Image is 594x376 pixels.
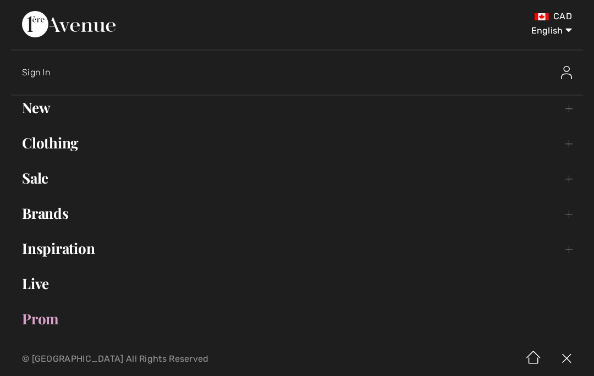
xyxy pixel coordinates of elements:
[11,96,583,120] a: New
[349,11,572,22] div: CAD
[22,67,50,78] span: Sign In
[11,201,583,225] a: Brands
[11,307,583,331] a: Prom
[11,272,583,296] a: Live
[22,355,349,363] p: © [GEOGRAPHIC_DATA] All Rights Reserved
[561,66,572,79] img: Sign In
[11,131,583,155] a: Clothing
[550,342,583,376] img: X
[11,166,583,190] a: Sale
[22,55,583,90] a: Sign InSign In
[22,11,116,37] img: 1ère Avenue
[25,8,48,18] span: Help
[11,236,583,261] a: Inspiration
[517,342,550,376] img: Home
